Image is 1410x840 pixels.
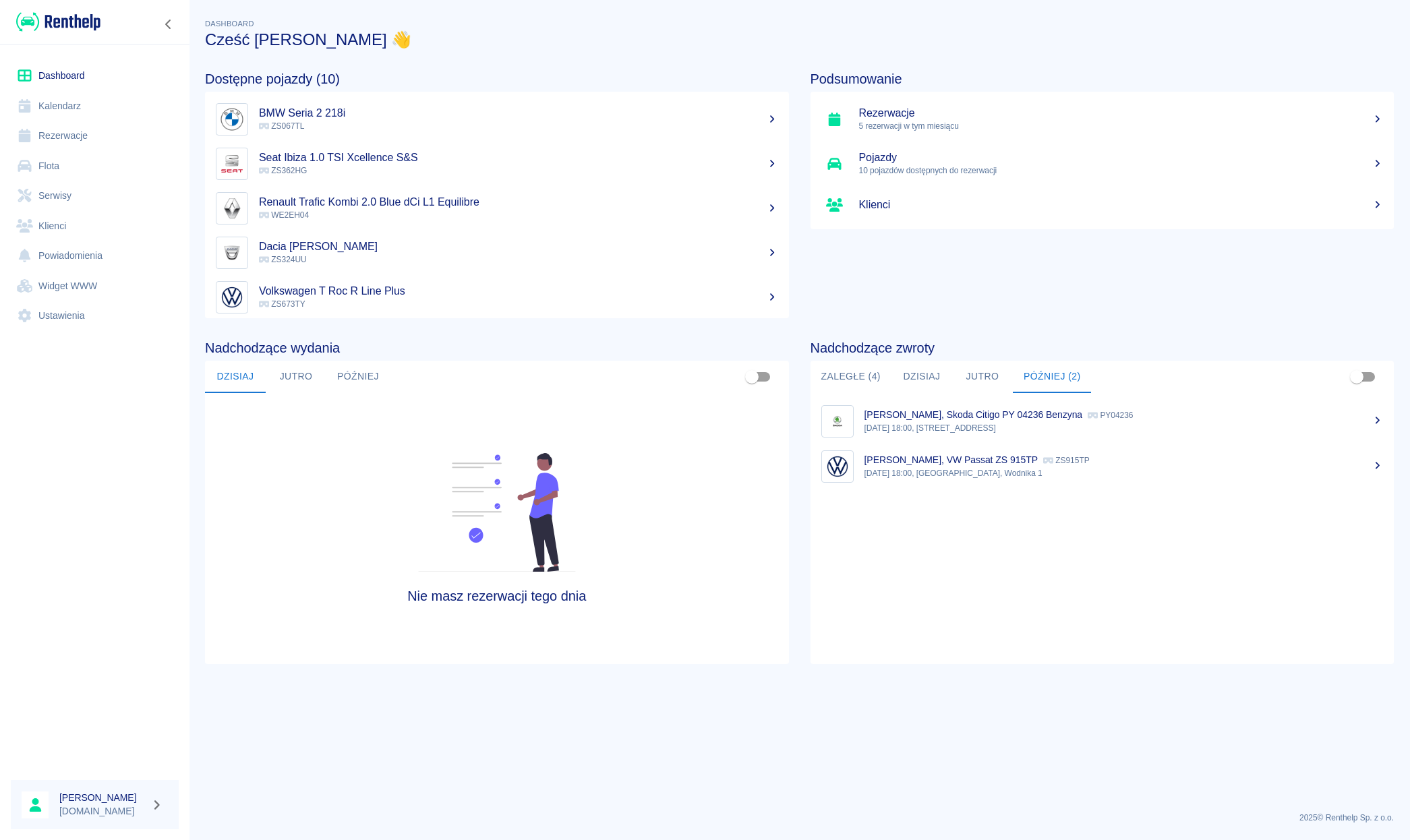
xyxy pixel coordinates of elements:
p: 10 pojazdów dostępnych do rezerwacji [859,164,1384,177]
a: Serwisy [11,181,179,211]
button: Zwiń nawigację [158,16,179,33]
a: Flota [11,151,179,181]
button: Później (2) [1013,361,1092,393]
a: Klienci [11,211,179,241]
p: PY04236 [1088,411,1133,420]
h4: Podsumowanie [811,71,1394,87]
img: Image [219,284,245,310]
a: Image[PERSON_NAME], VW Passat ZS 915TP ZS915TP[DATE] 18:00, [GEOGRAPHIC_DATA], Wodnika 1 [811,444,1394,489]
img: Image [219,240,245,266]
p: [PERSON_NAME], Skoda Citigo PY 04236 Benzyna [864,409,1083,420]
span: WE2EH04 [259,210,309,220]
h4: Nadchodzące wydania [205,340,789,356]
h5: Seat Ibiza 1.0 TSI Xcellence S&S [259,151,778,164]
h4: Dostępne pojazdy (10) [205,71,789,87]
img: Image [219,196,245,221]
button: Dzisiaj [205,361,266,393]
button: Dzisiaj [891,361,952,393]
p: [DATE] 18:00, [STREET_ADDRESS] [864,422,1384,434]
a: ImageDacia [PERSON_NAME] ZS324UU [205,231,789,275]
h4: Nadchodzące zwroty [811,340,1394,356]
button: Później [326,361,390,393]
a: Kalendarz [11,91,179,121]
h4: Nie masz rezerwacji tego dnia [278,588,715,604]
h5: Volkswagen T Roc R Line Plus [259,284,778,298]
a: ImageBMW Seria 2 218i ZS067TL [205,97,789,142]
p: 2025 © Renthelp Sp. z o.o. [205,812,1394,824]
img: Image [825,409,850,434]
a: ImageSeat Ibiza 1.0 TSI Xcellence S&S ZS362HG [205,142,789,186]
a: Pojazdy10 pojazdów dostępnych do rezerwacji [811,142,1394,186]
span: ZS324UU [259,255,307,264]
a: ImageRenault Trafic Kombi 2.0 Blue dCi L1 Equilibre WE2EH04 [205,186,789,231]
a: Powiadomienia [11,241,179,271]
a: Dashboard [11,61,179,91]
a: Image[PERSON_NAME], Skoda Citigo PY 04236 Benzyna PY04236[DATE] 18:00, [STREET_ADDRESS] [811,398,1394,444]
h5: BMW Seria 2 218i [259,107,778,120]
p: ZS915TP [1043,456,1090,465]
img: Image [219,107,245,132]
span: ZS067TL [259,121,304,131]
h6: [PERSON_NAME] [59,791,146,804]
img: Renthelp logo [16,11,100,33]
span: Pokaż przypisane tylko do mnie [1344,364,1370,390]
a: Rezerwacje5 rezerwacji w tym miesiącu [811,97,1394,142]
a: Widget WWW [11,271,179,301]
a: Renthelp logo [11,11,100,33]
h5: Klienci [859,198,1384,212]
p: [DATE] 18:00, [GEOGRAPHIC_DATA], Wodnika 1 [864,467,1384,479]
img: Image [219,151,245,177]
h5: Renault Trafic Kombi 2.0 Blue dCi L1 Equilibre [259,196,778,209]
p: [DOMAIN_NAME] [59,804,146,818]
button: Zaległe (4) [811,361,891,393]
span: Pokaż przypisane tylko do mnie [739,364,765,390]
img: Image [825,454,850,479]
span: ZS673TY [259,299,305,309]
a: ImageVolkswagen T Roc R Line Plus ZS673TY [205,275,789,320]
h3: Cześć [PERSON_NAME] 👋 [205,30,1394,49]
a: Ustawienia [11,301,179,331]
span: Dashboard [205,20,254,28]
h5: Pojazdy [859,151,1384,164]
button: Jutro [266,361,326,393]
a: Klienci [811,186,1394,224]
span: ZS362HG [259,166,307,175]
h5: Rezerwacje [859,107,1384,120]
img: Fleet [410,453,584,572]
p: 5 rezerwacji w tym miesiącu [859,120,1384,132]
p: [PERSON_NAME], VW Passat ZS 915TP [864,454,1038,465]
a: Rezerwacje [11,121,179,151]
h5: Dacia [PERSON_NAME] [259,240,778,253]
button: Jutro [952,361,1013,393]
